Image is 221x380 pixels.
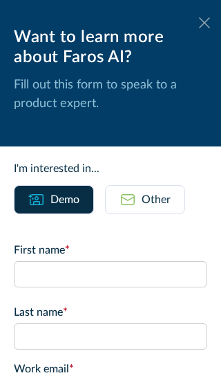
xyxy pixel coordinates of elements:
label: Last name [14,304,207,321]
div: I'm interested in... [14,160,207,177]
p: Fill out this form to speak to a product expert. [14,76,207,113]
div: Want to learn more about Faros AI? [14,28,207,68]
div: Demo [50,191,79,208]
div: Other [142,191,171,208]
label: Work email [14,361,207,377]
label: First name [14,242,207,258]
